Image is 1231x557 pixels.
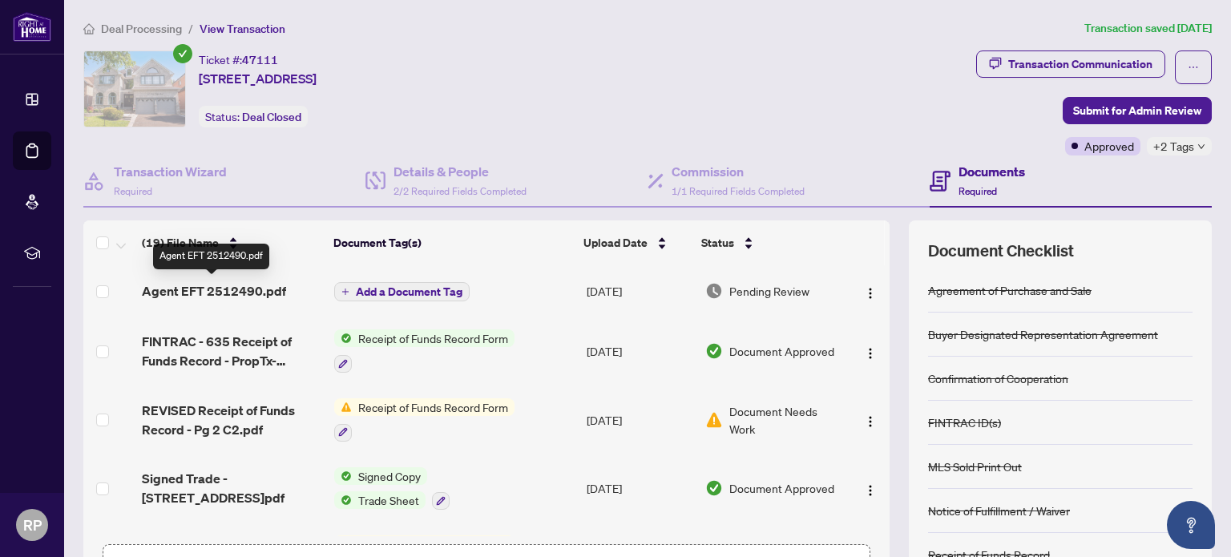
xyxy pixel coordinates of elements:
td: [DATE] [580,265,699,317]
div: MLS Sold Print Out [928,458,1022,475]
img: Document Status [705,411,723,429]
div: FINTRAC ID(s) [928,414,1001,431]
span: Upload Date [583,234,648,252]
span: Agent EFT 2512490.pdf [142,281,286,301]
article: Transaction saved [DATE] [1084,19,1212,38]
span: 47111 [242,53,278,67]
button: Transaction Communication [976,50,1165,78]
span: Pending Review [729,282,809,300]
img: IMG-N12219562_1.jpg [84,51,185,127]
span: down [1197,143,1205,151]
th: Status [695,220,843,265]
span: plus [341,288,349,296]
img: Logo [864,347,877,360]
span: Signed Copy [352,467,427,485]
span: Approved [1084,137,1134,155]
span: RP [23,514,42,536]
img: Status Icon [334,329,352,347]
span: (19) File Name [142,234,219,252]
img: Status Icon [334,535,352,553]
button: Status IconSigned CopyStatus IconTrade Sheet [334,467,450,511]
span: Deal Processing [101,22,182,36]
span: 2/2 Required Fields Completed [394,185,527,197]
h4: Documents [959,162,1025,181]
span: [STREET_ADDRESS] [199,69,317,88]
td: [DATE] [580,385,699,454]
button: Add a Document Tag [334,282,470,301]
span: View Transaction [200,22,285,36]
span: Submit for Admin Review [1073,98,1201,123]
img: logo [13,12,51,42]
div: Buyer Designated Representation Agreement [928,325,1158,343]
button: Status IconReceipt of Funds Record Form [334,398,515,442]
img: Logo [864,484,877,497]
span: Add a Document Tag [356,286,462,297]
span: 1/1 Required Fields Completed [672,185,805,197]
li: / [188,19,193,38]
img: Status Icon [334,491,352,509]
span: home [83,23,95,34]
img: Document Status [705,479,723,497]
img: Logo [864,415,877,428]
div: Transaction Communication [1008,51,1152,77]
td: [DATE] [580,454,699,523]
span: REVISED Receipt of Funds Record - Pg 2 C2.pdf [142,401,321,439]
th: Upload Date [577,220,695,265]
span: check-circle [173,44,192,63]
th: Document Tag(s) [327,220,577,265]
button: Status IconReceipt of Funds Record Form [334,329,515,373]
div: Ticket #: [199,50,278,69]
span: Document Checklist [928,240,1074,262]
img: Logo [864,287,877,300]
span: Receipt of Funds Record Form [352,329,515,347]
span: Required [114,185,152,197]
h4: Details & People [394,162,527,181]
span: Trade Sheet [352,491,426,509]
span: Document Approved [729,342,834,360]
button: Logo [858,475,883,501]
span: Status [701,234,734,252]
button: Submit for Admin Review [1063,97,1212,124]
img: Status Icon [334,398,352,416]
h4: Commission [672,162,805,181]
h4: Transaction Wizard [114,162,227,181]
span: Signed Trade - [STREET_ADDRESS]pdf [142,469,321,507]
button: Open asap [1167,501,1215,549]
div: Agreement of Purchase and Sale [928,281,1092,299]
span: Document Approved [729,479,834,497]
span: Document Needs Work [729,402,841,438]
img: Document Status [705,282,723,300]
button: Add a Document Tag [334,281,470,302]
button: Logo [858,407,883,433]
div: Notice of Fulfillment / Waiver [928,502,1070,519]
button: Logo [858,278,883,304]
span: +2 Tags [1153,137,1194,155]
span: Deal Closed [242,110,301,124]
div: Confirmation of Cooperation [928,369,1068,387]
div: Status: [199,106,308,127]
span: Receipt of Funds Record Form [352,398,515,416]
span: FINTRAC - 635 Receipt of Funds Record - PropTx-OREA_[DATE] 10_35_16.pdf [142,332,321,370]
span: Required [959,185,997,197]
span: ellipsis [1188,62,1199,73]
button: Logo [858,338,883,364]
th: (19) File Name [135,220,327,265]
img: Status Icon [334,467,352,485]
td: [DATE] [580,317,699,385]
span: Receipt of Funds Record Form [352,535,515,553]
div: Agent EFT 2512490.pdf [153,244,269,269]
img: Document Status [705,342,723,360]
